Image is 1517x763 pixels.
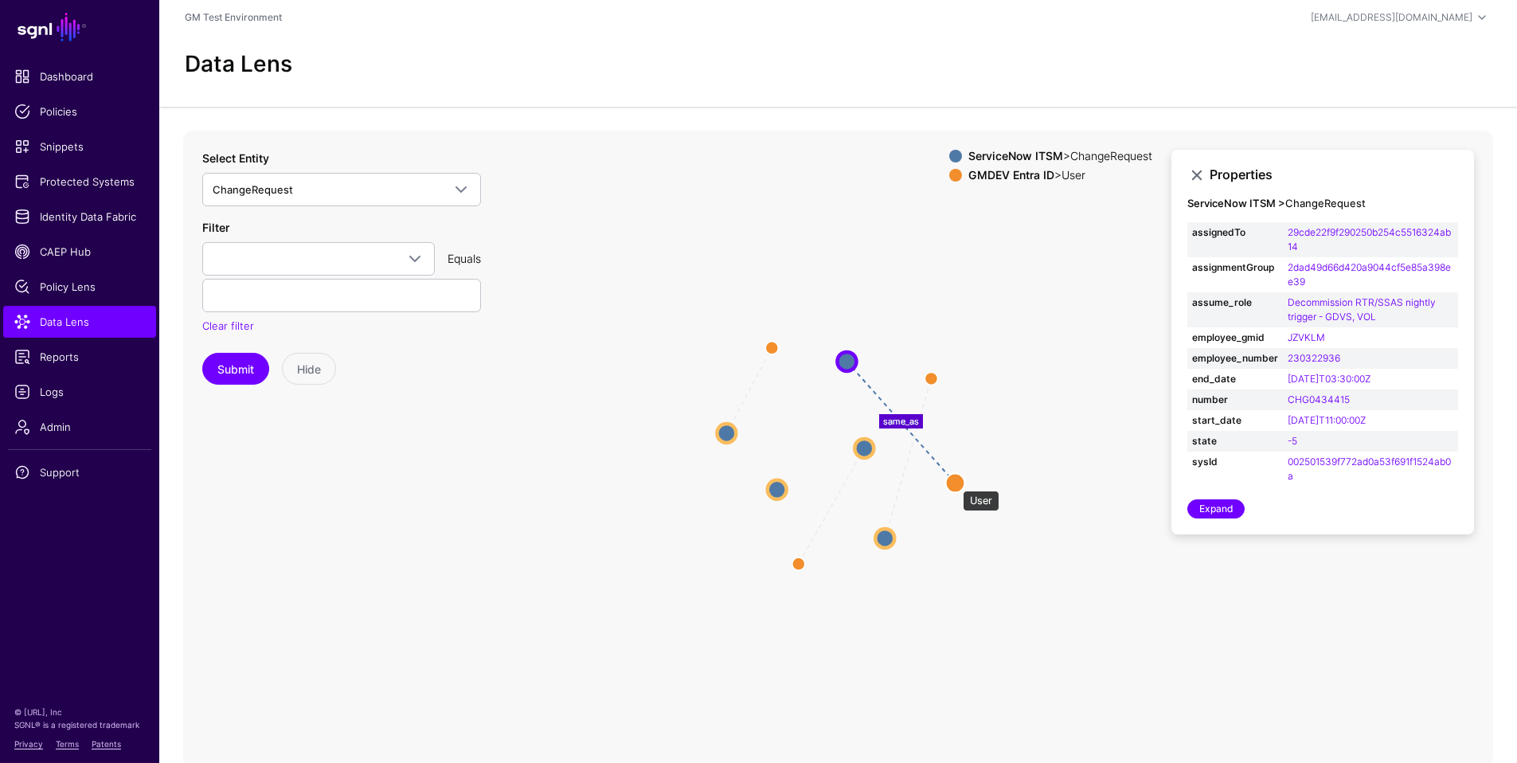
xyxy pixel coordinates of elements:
a: CAEP Hub [3,236,156,268]
strong: number [1192,393,1278,407]
text: same_as [883,416,919,427]
span: Identity Data Fabric [14,209,145,225]
a: Expand [1187,499,1245,518]
span: Data Lens [14,314,145,330]
strong: sysId [1192,455,1278,469]
a: Logs [3,376,156,408]
span: Reports [14,349,145,365]
a: Admin [3,411,156,443]
strong: GMDEV Entra ID [968,168,1054,182]
strong: start_date [1192,413,1278,428]
span: CAEP Hub [14,244,145,260]
label: Select Entity [202,150,269,166]
a: Data Lens [3,306,156,338]
a: Dashboard [3,61,156,92]
strong: end_date [1192,372,1278,386]
button: Submit [202,353,269,385]
a: -5 [1288,435,1297,447]
a: Patents [92,739,121,749]
button: Hide [282,353,336,385]
div: User [963,491,999,511]
a: [DATE]T03:30:00Z [1288,373,1370,385]
span: Logs [14,384,145,400]
div: Equals [441,250,487,267]
a: Decommission RTR/SSAS nightly trigger - GDVS, VOL [1288,296,1436,323]
p: © [URL], Inc [14,706,145,718]
strong: assignedTo [1192,225,1278,240]
a: Terms [56,739,79,749]
a: 230322936 [1288,352,1340,364]
a: Clear filter [202,319,254,332]
strong: state [1192,434,1278,448]
a: GM Test Environment [185,11,282,23]
span: Support [14,464,145,480]
a: SGNL [10,10,150,45]
a: 29cde22f9f290250b254c5516324ab14 [1288,226,1451,252]
h4: ChangeRequest [1187,198,1458,210]
a: Privacy [14,739,43,749]
a: Reports [3,341,156,373]
span: Snippets [14,139,145,155]
div: [EMAIL_ADDRESS][DOMAIN_NAME] [1311,10,1472,25]
strong: employee_number [1192,351,1278,366]
div: > User [965,169,1155,182]
span: ChangeRequest [213,183,293,196]
span: Admin [14,419,145,435]
a: [DATE]T11:00:00Z [1288,414,1366,426]
span: Policies [14,104,145,119]
h2: Data Lens [185,51,292,78]
h3: Properties [1210,167,1458,182]
a: 2dad49d66d420a9044cf5e85a398ee39 [1288,261,1451,288]
a: 002501539f772ad0a53f691f1524ab0a [1288,456,1451,482]
a: Policy Lens [3,271,156,303]
span: Dashboard [14,68,145,84]
label: Filter [202,219,229,236]
a: CHG0434415 [1288,393,1350,405]
div: > ChangeRequest [965,150,1155,162]
a: JZVKLM [1288,331,1325,343]
a: Snippets [3,131,156,162]
strong: ServiceNow ITSM [968,149,1063,162]
span: Protected Systems [14,174,145,190]
strong: assume_role [1192,295,1278,310]
a: Identity Data Fabric [3,201,156,233]
strong: assignmentGroup [1192,260,1278,275]
a: Protected Systems [3,166,156,198]
a: Policies [3,96,156,127]
strong: employee_gmid [1192,331,1278,345]
strong: ServiceNow ITSM > [1187,197,1285,209]
p: SGNL® is a registered trademark [14,718,145,731]
span: Policy Lens [14,279,145,295]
